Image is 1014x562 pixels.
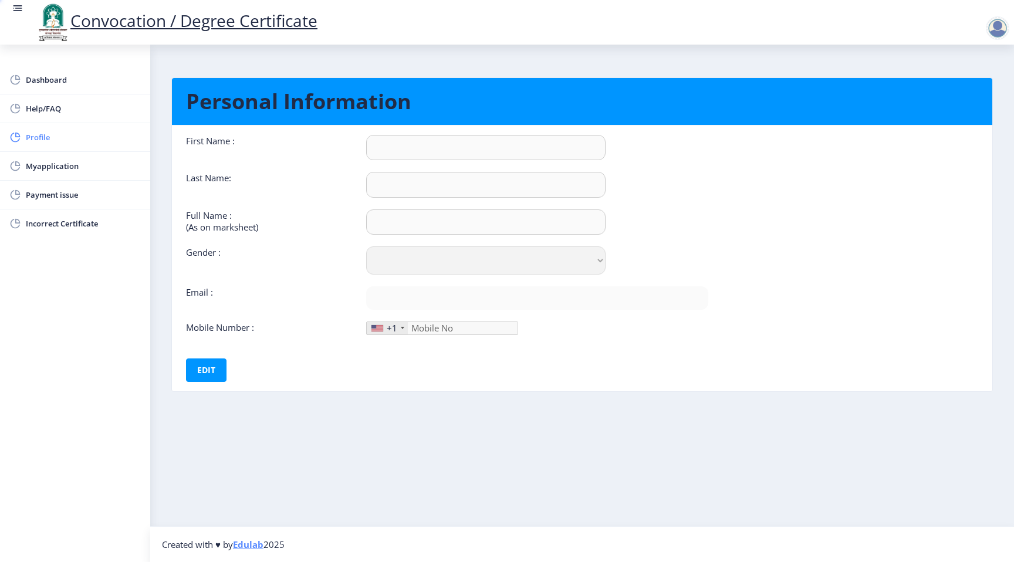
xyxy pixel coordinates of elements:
div: Last Name: [177,172,357,197]
a: Convocation / Degree Certificate [35,9,317,32]
span: Help/FAQ [26,101,141,116]
div: United States: +1 [367,322,408,334]
div: Mobile Number : [177,321,357,335]
span: Created with ♥ by 2025 [162,539,285,550]
span: Myapplication [26,159,141,173]
div: +1 [387,322,397,334]
a: Edulab [233,539,263,550]
div: First Name : [177,135,357,160]
span: Dashboard [26,73,141,87]
span: Payment issue [26,188,141,202]
span: Profile [26,130,141,144]
input: Mobile No [366,321,518,335]
img: logo [35,2,70,42]
div: Gender : [177,246,357,275]
h1: Personal Information [186,87,978,116]
span: Incorrect Certificate [26,216,141,231]
button: Edit [186,358,227,382]
div: Full Name : (As on marksheet) [177,209,357,235]
div: Email : [177,286,357,310]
